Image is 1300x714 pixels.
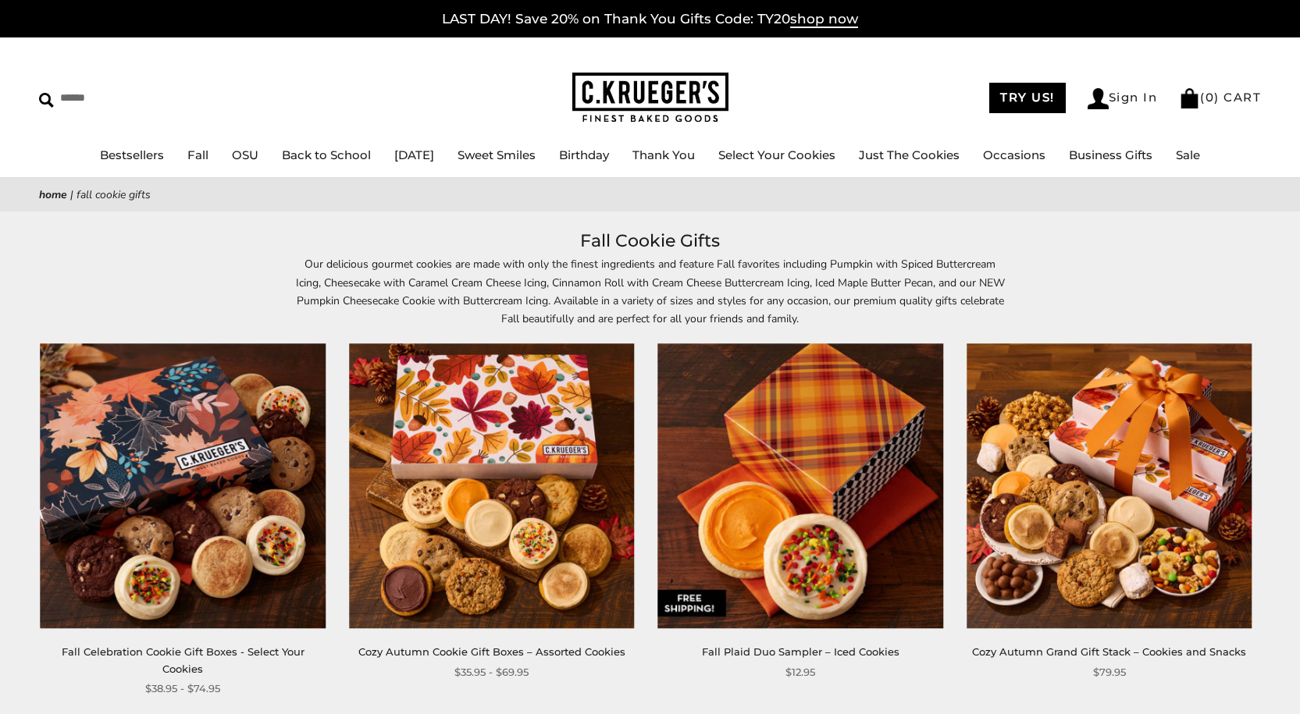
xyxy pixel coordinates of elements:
[62,227,1238,255] h1: Fall Cookie Gifts
[1206,90,1215,105] span: 0
[1179,90,1261,105] a: (0) CART
[559,147,609,162] a: Birthday
[100,147,164,162] a: Bestsellers
[39,186,1261,204] nav: breadcrumbs
[145,680,220,697] span: $38.95 - $74.95
[1179,88,1200,108] img: Bag
[785,664,815,680] span: $12.95
[187,147,208,162] a: Fall
[296,257,1005,325] span: Our delicious gourmet cookies are made with only the finest ingredients and feature Fall favorite...
[1088,88,1109,109] img: Account
[39,187,67,202] a: Home
[62,645,305,674] a: Fall Celebration Cookie Gift Boxes - Select Your Cookies
[41,343,326,628] img: Fall Celebration Cookie Gift Boxes - Select Your Cookies
[718,147,835,162] a: Select Your Cookies
[572,73,728,123] img: C.KRUEGER'S
[1176,147,1200,162] a: Sale
[394,147,434,162] a: [DATE]
[1088,88,1158,109] a: Sign In
[349,343,634,628] img: Cozy Autumn Cookie Gift Boxes – Assorted Cookies
[632,147,695,162] a: Thank You
[859,147,960,162] a: Just The Cookies
[282,147,371,162] a: Back to School
[454,664,529,680] span: $35.95 - $69.95
[790,11,858,28] span: shop now
[983,147,1045,162] a: Occasions
[232,147,258,162] a: OSU
[972,645,1246,658] a: Cozy Autumn Grand Gift Stack – Cookies and Snacks
[39,93,54,108] img: Search
[1069,147,1152,162] a: Business Gifts
[70,187,73,202] span: |
[967,343,1252,628] img: Cozy Autumn Grand Gift Stack – Cookies and Snacks
[442,11,858,28] a: LAST DAY! Save 20% on Thank You Gifts Code: TY20shop now
[1093,664,1126,680] span: $79.95
[989,83,1066,113] a: TRY US!
[658,343,943,628] img: Fall Plaid Duo Sampler – Iced Cookies
[702,645,899,658] a: Fall Plaid Duo Sampler – Iced Cookies
[358,645,625,658] a: Cozy Autumn Cookie Gift Boxes – Assorted Cookies
[458,147,536,162] a: Sweet Smiles
[77,187,151,202] span: Fall Cookie Gifts
[39,86,225,110] input: Search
